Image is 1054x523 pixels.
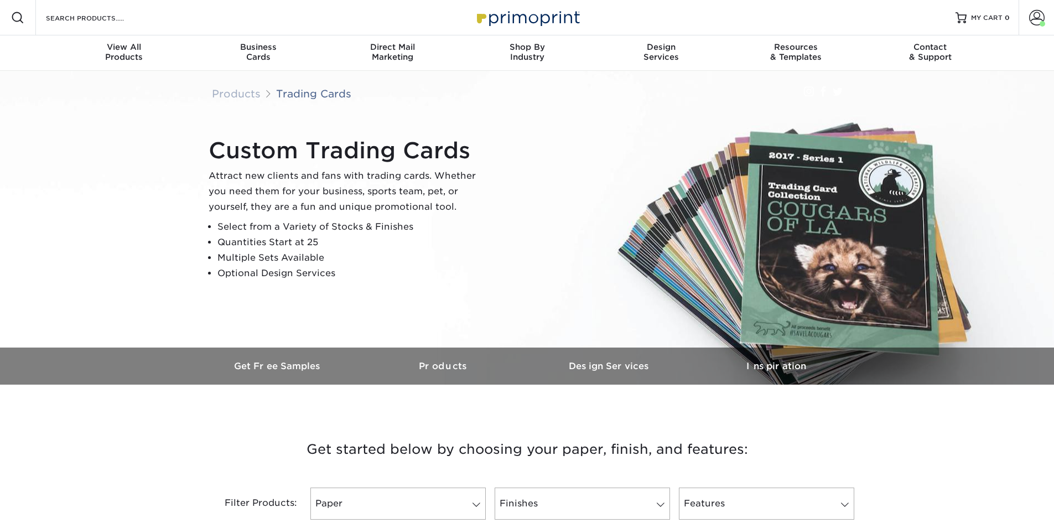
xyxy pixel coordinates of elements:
span: View All [57,42,191,52]
div: & Support [863,42,998,62]
h3: Design Services [527,361,693,371]
a: Design Services [527,348,693,385]
h1: Custom Trading Cards [209,137,485,164]
span: MY CART [971,13,1003,23]
a: DesignServices [594,35,729,71]
div: Industry [460,42,594,62]
a: Paper [310,488,486,520]
span: Shop By [460,42,594,52]
li: Multiple Sets Available [217,250,485,266]
div: Services [594,42,729,62]
li: Select from a Variety of Stocks & Finishes [217,219,485,235]
img: Primoprint [472,6,583,29]
a: Features [679,488,854,520]
span: Contact [863,42,998,52]
h3: Get Free Samples [195,361,361,371]
a: Get Free Samples [195,348,361,385]
a: BusinessCards [191,35,325,71]
div: Products [57,42,191,62]
a: Direct MailMarketing [325,35,460,71]
div: Cards [191,42,325,62]
a: Products [361,348,527,385]
span: Business [191,42,325,52]
span: Design [594,42,729,52]
a: Resources& Templates [729,35,863,71]
h3: Get started below by choosing your paper, finish, and features: [204,424,851,474]
div: Filter Products: [195,488,306,520]
a: Contact& Support [863,35,998,71]
div: & Templates [729,42,863,62]
span: Direct Mail [325,42,460,52]
h3: Inspiration [693,361,859,371]
a: Trading Cards [276,87,351,100]
li: Quantities Start at 25 [217,235,485,250]
a: Shop ByIndustry [460,35,594,71]
span: 0 [1005,14,1010,22]
div: Marketing [325,42,460,62]
a: Finishes [495,488,670,520]
span: Resources [729,42,863,52]
li: Optional Design Services [217,266,485,281]
a: Products [212,87,261,100]
p: Attract new clients and fans with trading cards. Whether you need them for your business, sports ... [209,168,485,215]
a: View AllProducts [57,35,191,71]
input: SEARCH PRODUCTS..... [45,11,153,24]
h3: Products [361,361,527,371]
a: Inspiration [693,348,859,385]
